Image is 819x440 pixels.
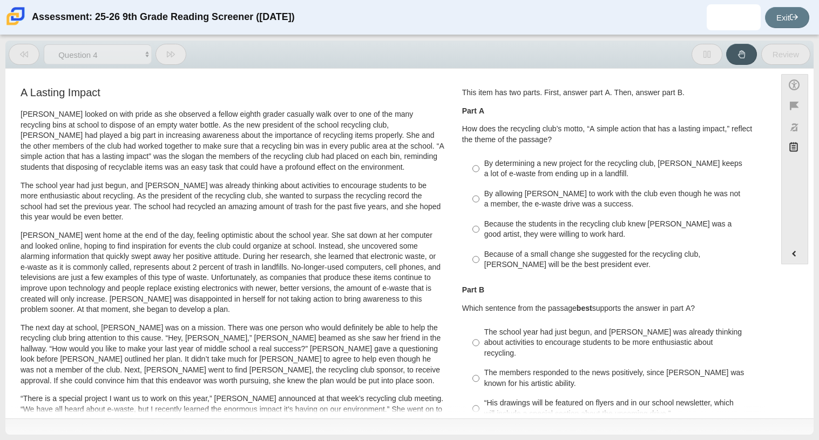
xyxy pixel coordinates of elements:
[782,243,808,264] button: Expand menu. Displays the button labels.
[765,7,809,28] a: Exit
[21,323,444,386] p: The next day at school, [PERSON_NAME] was on a mission. There was one person who would definitely...
[484,249,757,270] div: Because of a small change she suggested for the recycling club, [PERSON_NAME] will be the best pr...
[21,181,444,223] p: The school year had just begun, and [PERSON_NAME] was already thinking about activities to encour...
[484,189,757,210] div: By allowing [PERSON_NAME] to work with the club even though he was not a member, the e-waste driv...
[4,20,27,29] a: Carmen School of Science & Technology
[761,44,810,65] button: Review
[462,285,484,295] b: Part B
[781,74,808,95] button: Open Accessibility Menu
[4,5,27,28] img: Carmen School of Science & Technology
[462,124,762,145] p: How does the recycling club’s motto, “A simple action that has a lasting impact,” reflect the the...
[11,74,770,414] div: Assessment items
[462,106,484,116] b: Part A
[484,158,757,179] div: By determining a new project for the recycling club, [PERSON_NAME] keeps a lot of e-waste from en...
[462,303,762,314] p: Which sentence from the passage supports the answer in part A?
[21,86,444,98] h3: A Lasting Impact
[726,44,757,65] button: Raise Your Hand
[484,327,757,359] div: The school year had just begun, and [PERSON_NAME] was already thinking about activities to encour...
[484,219,757,240] div: Because the students in the recycling club knew [PERSON_NAME] was a good artist, they were willin...
[781,95,808,116] button: Flag item
[462,88,762,98] p: This item has two parts. First, answer part A. Then, answer part B.
[484,398,757,419] div: “His drawings will be featured on flyers and in our school newsletter, which will include a speci...
[484,368,757,389] div: The members responded to the news positively, since [PERSON_NAME] was known for his artistic abil...
[577,303,592,313] b: best
[725,9,742,26] img: arrianna.cortes.MwKWlI
[781,117,808,138] button: Toggle response masking
[21,109,444,173] p: [PERSON_NAME] looked on with pride as she observed a fellow eighth grader casually walk over to o...
[21,230,444,315] p: [PERSON_NAME] went home at the end of the day, feeling optimistic about the school year. She sat ...
[32,4,295,30] div: Assessment: 25-26 9th Grade Reading Screener ([DATE])
[781,138,808,160] button: Notepad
